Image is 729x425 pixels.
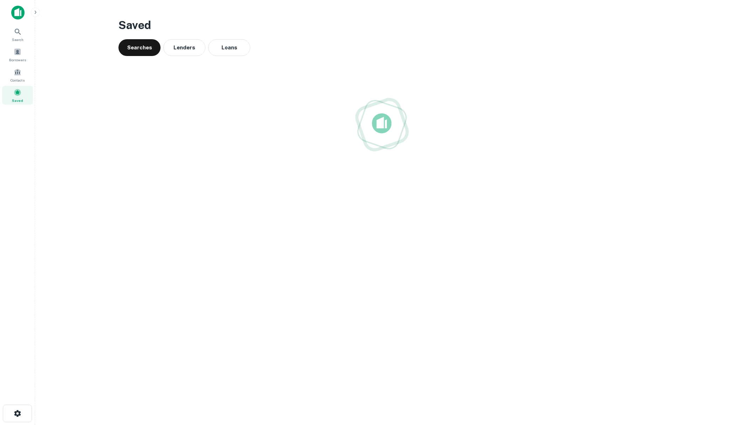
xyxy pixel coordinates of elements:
span: Contacts [11,77,25,83]
span: Search [12,37,23,42]
h3: Saved [118,17,646,34]
a: Borrowers [2,45,33,64]
iframe: Chat Widget [694,369,729,403]
span: Borrowers [9,57,26,63]
button: Loans [208,39,250,56]
a: Contacts [2,65,33,84]
button: Lenders [163,39,205,56]
button: Searches [118,39,161,56]
span: Saved [12,98,23,103]
a: Saved [2,86,33,105]
a: Search [2,25,33,44]
img: capitalize-icon.png [11,6,25,20]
